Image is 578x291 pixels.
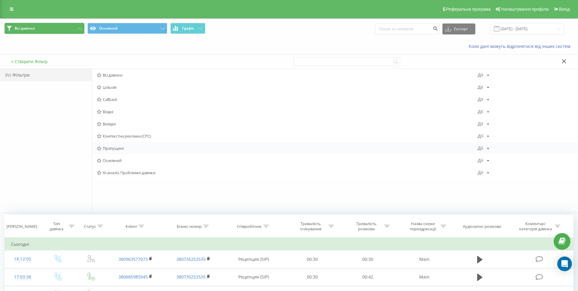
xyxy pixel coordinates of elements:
span: Вхідні [97,110,478,114]
div: Тривалість очікування [294,221,327,232]
div: Коментар/категорія дзвінка [518,221,553,232]
td: Сьогодні [5,238,573,250]
a: 380735253535 [176,274,206,280]
div: Дії [478,85,483,89]
button: Основний [87,23,167,34]
div: Дії [478,146,483,150]
div: Усі Фільтри [0,69,92,81]
div: Дії [478,97,483,102]
div: Тривалість розмови [350,221,383,232]
div: [PERSON_NAME] [6,224,37,229]
span: Всі дзвінки [97,73,478,77]
td: 00:30 [285,250,340,268]
td: Main [395,250,453,268]
span: Вихід [559,7,570,12]
span: Налаштування профілю [501,7,549,12]
div: Тип дзвінка [46,221,67,232]
span: Графік [182,26,194,31]
span: Callback [97,97,478,102]
span: Цільові [97,85,478,89]
td: Main [395,268,453,286]
span: AI-аналіз. Проблемні дзвінки [97,171,478,175]
button: + Створити Фільтр [9,59,49,64]
div: Бізнес номер [177,224,202,229]
div: 17:03:38 [11,271,34,283]
input: Пошук за номером [375,23,439,34]
td: 00:30 [285,268,340,286]
div: Дії [478,73,483,77]
a: Коли дані можуть відрізнятися вiд інших систем [469,43,573,49]
button: Експорт [442,23,475,34]
div: Open Intercom Messenger [557,257,572,271]
span: Контекстна реклама (CPC) [97,134,478,138]
div: Назва схеми переадресації [406,221,439,232]
span: Реферальна програма [446,7,491,12]
button: Закрити [560,59,569,65]
div: 18:12:05 [11,253,34,265]
div: Статус [84,224,96,229]
span: Основний [97,158,478,163]
td: Рецепция (SIP) [222,250,285,268]
div: Клієнт [126,224,137,229]
div: Дії [478,171,483,175]
span: Всі дзвінки [15,26,35,31]
div: Дії [478,134,483,138]
td: 00:42 [340,268,395,286]
div: Співробітник [237,224,262,229]
div: Дії [478,110,483,114]
button: Графік [170,23,205,34]
span: Пропущені [97,146,478,150]
div: Дії [478,158,483,163]
div: Дії [478,122,483,126]
div: Аудіозапис розмови [463,224,501,229]
a: 380963577073 [119,256,148,262]
button: Всі дзвінки [5,23,84,34]
td: 00:30 [340,250,395,268]
a: 380735253535 [176,256,206,262]
td: Рецепция (SIP) [222,268,285,286]
a: 380685985945 [119,274,148,280]
span: Вихідні [97,122,478,126]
